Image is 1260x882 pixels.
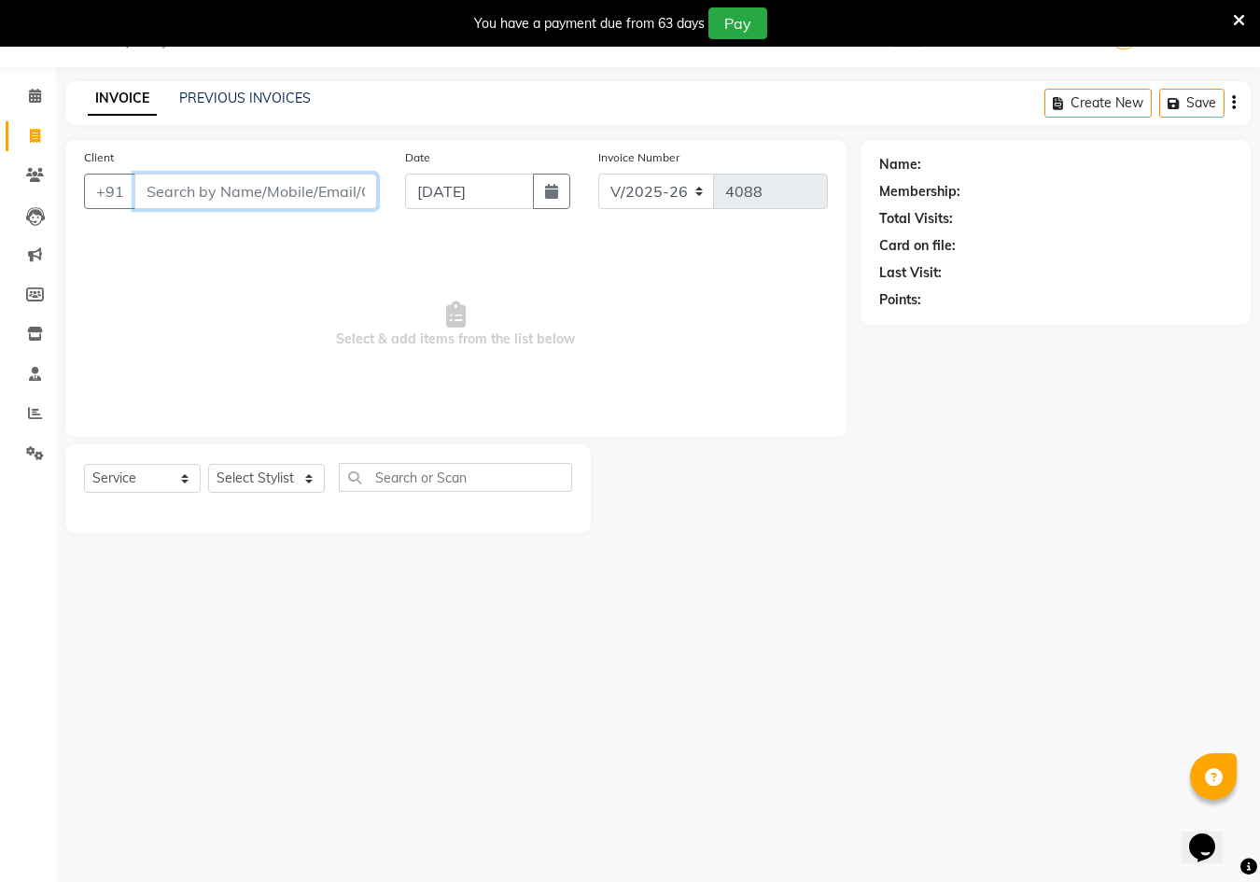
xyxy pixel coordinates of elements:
[1159,89,1225,118] button: Save
[879,209,953,229] div: Total Visits:
[708,7,767,39] button: Pay
[84,231,828,418] span: Select & add items from the list below
[134,174,377,209] input: Search by Name/Mobile/Email/Code
[879,155,921,175] div: Name:
[88,82,157,116] a: INVOICE
[598,149,679,166] label: Invoice Number
[179,90,311,106] a: PREVIOUS INVOICES
[1182,807,1241,863] iframe: chat widget
[84,174,136,209] button: +91
[879,182,960,202] div: Membership:
[339,463,572,492] input: Search or Scan
[474,14,705,34] div: You have a payment due from 63 days
[1044,89,1152,118] button: Create New
[879,290,921,310] div: Points:
[405,149,430,166] label: Date
[879,236,956,256] div: Card on file:
[84,149,114,166] label: Client
[879,263,942,283] div: Last Visit:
